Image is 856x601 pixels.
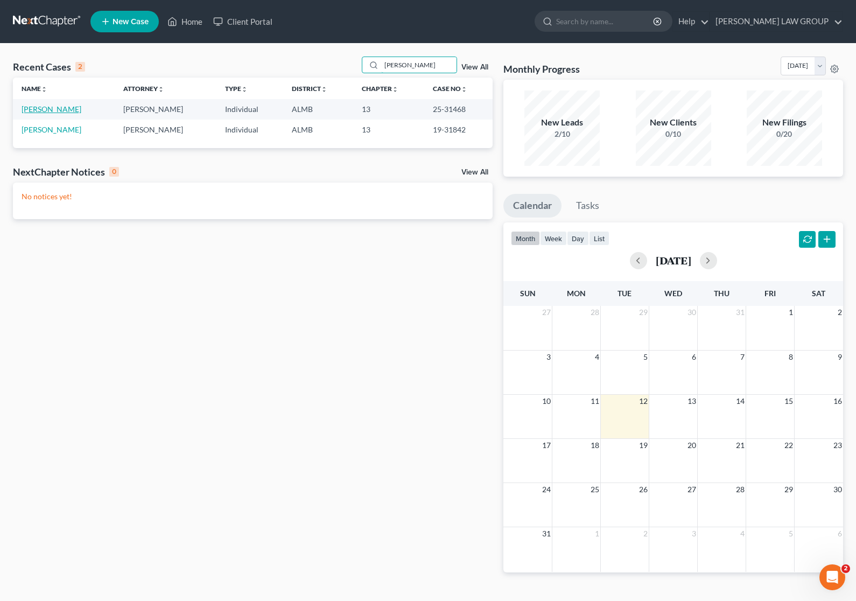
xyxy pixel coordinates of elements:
div: Recent Cases [13,60,85,73]
span: 9 [837,351,843,364]
h2: [DATE] [656,255,691,266]
td: 19-31842 [424,120,493,139]
span: 29 [783,483,794,496]
a: [PERSON_NAME] LAW GROUP [710,12,843,31]
span: 27 [541,306,552,319]
span: 5 [642,351,649,364]
span: 16 [832,395,843,408]
td: 25-31468 [424,99,493,119]
div: 0/10 [636,129,711,139]
span: Sat [812,289,825,298]
h3: Monthly Progress [503,62,580,75]
span: 12 [638,395,649,408]
div: 2 [75,62,85,72]
p: No notices yet! [22,191,484,202]
span: 20 [686,439,697,452]
span: 15 [783,395,794,408]
a: View All [461,64,488,71]
button: week [540,231,567,246]
span: Fri [764,289,776,298]
div: New Filings [747,116,822,129]
span: 26 [638,483,649,496]
td: ALMB [283,120,353,139]
span: 24 [541,483,552,496]
iframe: Intercom live chat [819,564,845,590]
i: unfold_more [158,86,164,93]
span: 11 [590,395,600,408]
span: 2 [642,527,649,540]
span: 30 [832,483,843,496]
span: 19 [638,439,649,452]
td: Individual [216,99,283,119]
a: [PERSON_NAME] [22,104,81,114]
td: Individual [216,120,283,139]
span: 31 [735,306,746,319]
a: Tasks [566,194,609,218]
span: 3 [545,351,552,364]
span: 17 [541,439,552,452]
i: unfold_more [392,86,398,93]
span: 1 [594,527,600,540]
div: New Clients [636,116,711,129]
span: 18 [590,439,600,452]
a: Calendar [503,194,562,218]
div: 0/20 [747,129,822,139]
span: Wed [664,289,682,298]
span: New Case [113,18,149,26]
a: View All [461,169,488,176]
a: Case Nounfold_more [433,85,467,93]
i: unfold_more [461,86,467,93]
span: Sun [520,289,536,298]
a: [PERSON_NAME] [22,125,81,134]
td: [PERSON_NAME] [115,99,216,119]
span: 6 [837,527,843,540]
a: Districtunfold_more [292,85,327,93]
span: 10 [541,395,552,408]
button: month [511,231,540,246]
div: New Leads [524,116,600,129]
span: 7 [739,351,746,364]
span: 2 [837,306,843,319]
td: 13 [353,99,424,119]
span: 1 [788,306,794,319]
span: 5 [788,527,794,540]
span: 25 [590,483,600,496]
div: 2/10 [524,129,600,139]
button: list [589,231,609,246]
span: 4 [594,351,600,364]
a: Home [162,12,208,31]
button: day [567,231,589,246]
span: 29 [638,306,649,319]
span: 13 [686,395,697,408]
span: 3 [691,527,697,540]
span: 30 [686,306,697,319]
span: 27 [686,483,697,496]
span: Thu [714,289,729,298]
span: 6 [691,351,697,364]
a: Client Portal [208,12,278,31]
span: 8 [788,351,794,364]
a: Chapterunfold_more [362,85,398,93]
input: Search by name... [556,11,655,31]
span: Mon [567,289,586,298]
span: 22 [783,439,794,452]
input: Search by name... [381,57,457,73]
span: 21 [735,439,746,452]
a: Nameunfold_more [22,85,47,93]
span: 23 [832,439,843,452]
i: unfold_more [41,86,47,93]
span: 28 [590,306,600,319]
div: 0 [109,167,119,177]
td: 13 [353,120,424,139]
span: Tue [618,289,632,298]
td: [PERSON_NAME] [115,120,216,139]
span: 31 [541,527,552,540]
a: Attorneyunfold_more [123,85,164,93]
i: unfold_more [321,86,327,93]
div: NextChapter Notices [13,165,119,178]
i: unfold_more [241,86,248,93]
td: ALMB [283,99,353,119]
span: 2 [841,564,850,573]
span: 14 [735,395,746,408]
span: 4 [739,527,746,540]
